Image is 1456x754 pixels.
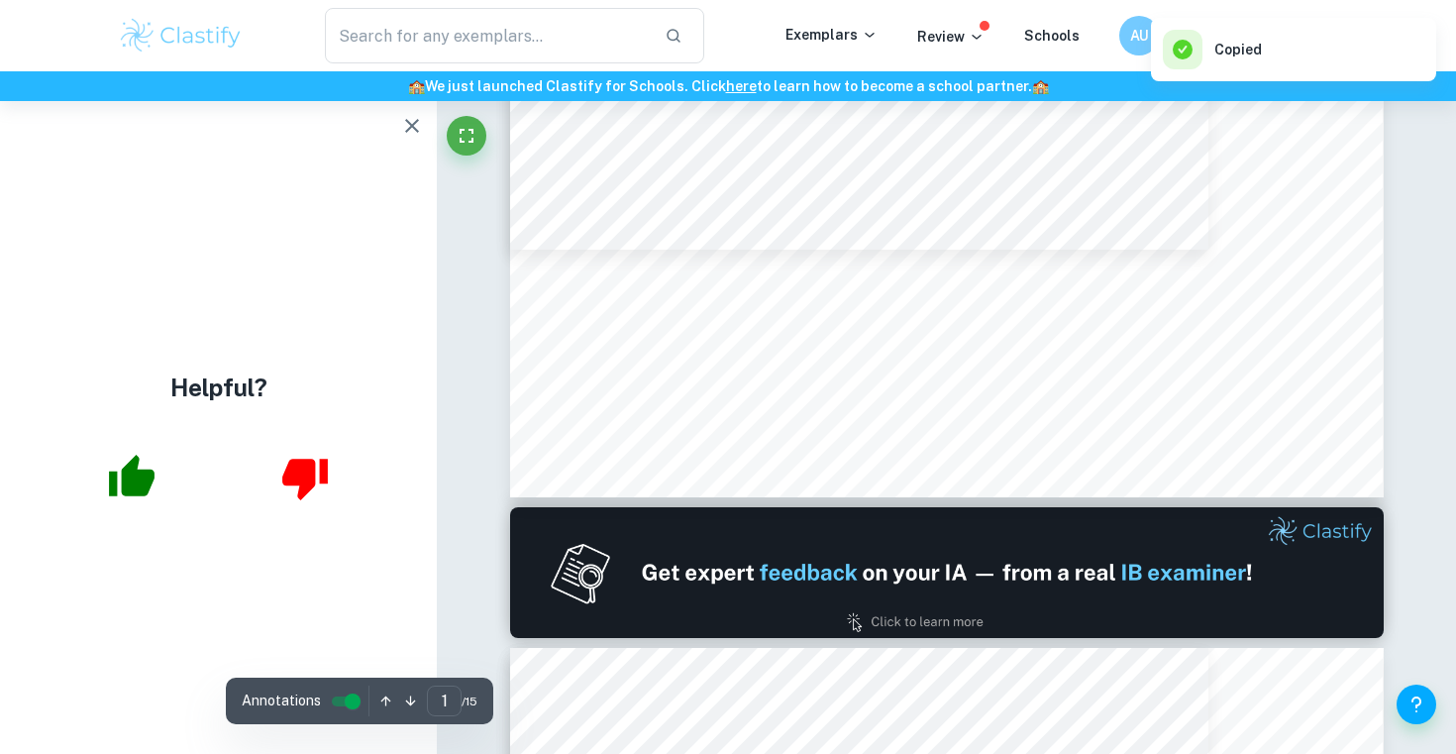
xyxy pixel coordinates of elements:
h6: We just launched Clastify for Schools. Click to learn how to become a school partner. [4,75,1452,97]
span: / 15 [462,693,477,710]
input: Search for any exemplars... [325,8,649,63]
p: Review [917,26,985,48]
button: Fullscreen [447,116,486,156]
a: here [726,78,757,94]
p: Exemplars [785,24,878,46]
span: 🏫 [1032,78,1049,94]
img: Clastify logo [118,16,244,55]
button: AU [1119,16,1159,55]
h6: AU [1128,25,1151,47]
a: Schools [1024,28,1080,44]
button: Help and Feedback [1397,685,1436,724]
img: Ad [510,507,1384,638]
div: Copied [1163,30,1262,69]
span: Annotations [242,691,321,711]
h4: Helpful? [170,370,267,405]
span: 🏫 [408,78,425,94]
